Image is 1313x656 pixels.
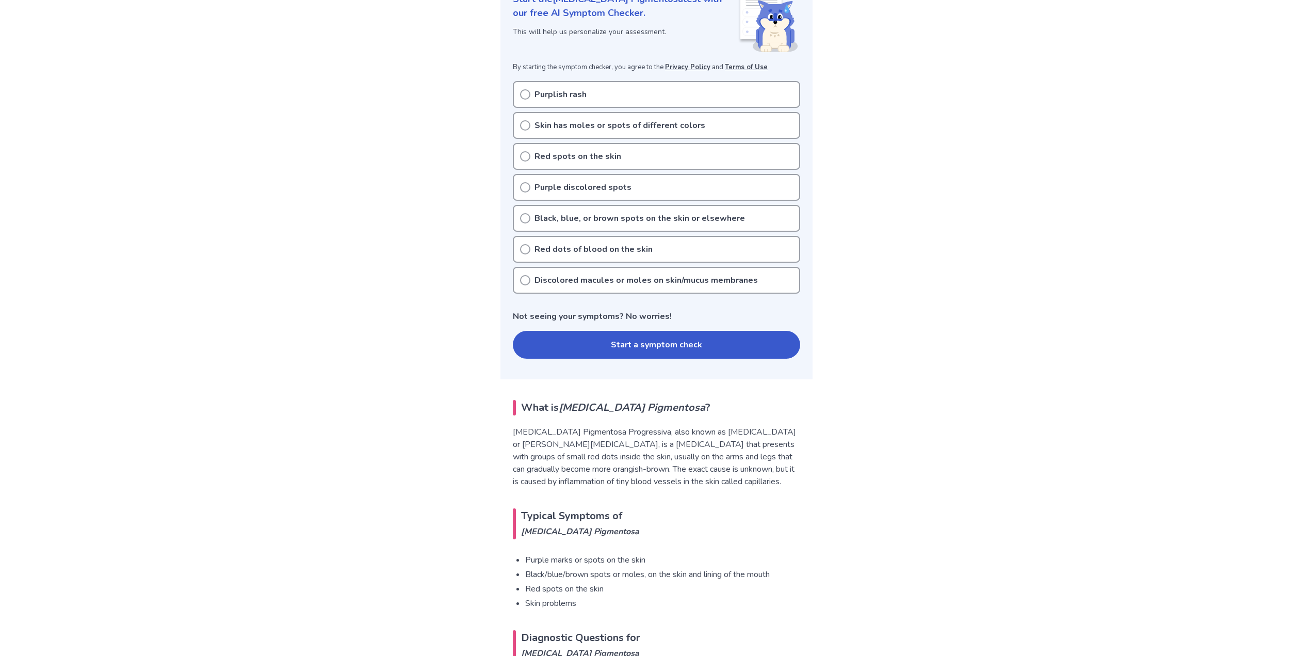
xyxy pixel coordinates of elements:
[513,62,800,73] p: By starting the symptom checker, you agree to the and
[534,181,631,194] p: Purple discolored spots
[513,508,800,539] h2: Typical Symptoms of
[525,597,800,610] li: Skin problems
[665,62,710,72] a: Privacy Policy
[521,524,800,539] em: [MEDICAL_DATA] Pigmentosa
[513,426,800,488] p: [MEDICAL_DATA] Pigmentosa Progressiva, also known as [MEDICAL_DATA] or [PERSON_NAME][MEDICAL_DATA...
[534,88,587,101] p: Purplish rash
[534,243,653,255] p: Red dots of blood on the skin
[525,568,800,581] li: Black/blue/brown spots or moles, on the skin and lining of the mouth
[534,119,705,132] p: Skin has moles or spots of different colors
[559,401,705,414] em: [MEDICAL_DATA] Pigmentosa
[525,554,800,566] li: Purple marks or spots on the skin
[525,583,800,595] li: Red spots on the skin
[513,26,738,37] p: This will help us personalize your assessment.
[534,212,745,225] p: Black, blue, or brown spots on the skin or elsewhere
[725,62,768,72] a: Terms of Use
[534,150,621,163] p: Red spots on the skin
[513,310,800,323] p: Not seeing your symptoms? No worries!
[513,331,800,359] button: Start a symptom check
[513,400,800,415] h2: What is ?
[534,274,758,286] p: Discolored macules or moles on skin/mucus membranes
